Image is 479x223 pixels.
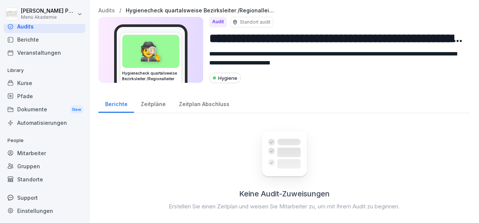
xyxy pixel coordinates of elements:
[122,70,180,82] h3: Hygienecheck quartalsweise Bezirksleiter /Regionalleiter
[119,7,121,14] p: /
[70,105,83,114] div: New
[4,160,85,173] a: Gruppen
[4,135,85,147] p: People
[4,90,85,103] a: Pfade
[4,147,85,160] a: Mitarbeiter
[4,76,85,90] a: Kurse
[4,103,85,117] a: DokumenteNew
[209,17,227,27] div: Audit
[172,94,236,113] a: Zeitplan Abschluss
[4,46,85,59] a: Veranstaltungen
[21,8,76,14] p: [PERSON_NAME] Pätow
[98,94,134,113] a: Berichte
[21,15,76,20] p: Menü Akademie
[4,20,85,33] a: Audits
[209,73,241,83] div: Hygiene
[4,116,85,129] a: Automatisierungen
[126,7,275,14] a: Hygienecheck quartalsweise Bezirksleiter /Regionalleiter
[4,64,85,76] p: Library
[98,7,115,14] a: Audits
[4,103,85,117] div: Dokumente
[4,33,85,46] a: Berichte
[169,202,400,211] p: Erstellen Sie einen Zeitplan und weisen Sie Mitarbeiter zu, um mit Ihrem Audit zu beginnen.
[4,191,85,204] div: Support
[240,19,271,25] p: Standort audit
[122,35,179,68] div: 🕵️
[4,173,85,186] a: Standorte
[239,188,330,199] h2: Keine Audit-Zuweisungen
[134,94,172,113] a: Zeitpläne
[4,204,85,217] a: Einstellungen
